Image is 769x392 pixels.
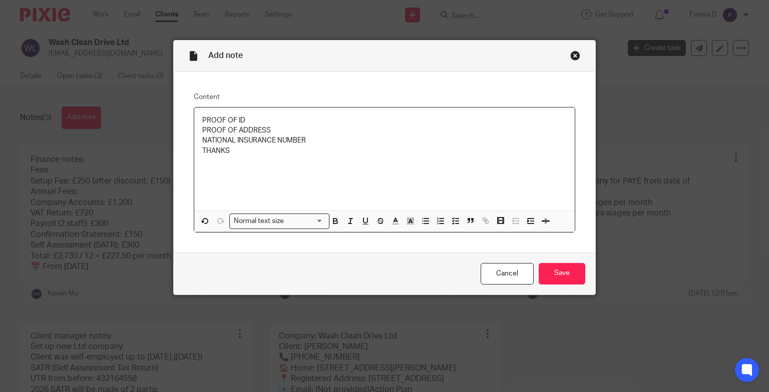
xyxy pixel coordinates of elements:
input: Save [539,263,585,284]
p: THANKS [202,146,567,156]
div: Search for option [229,213,329,229]
p: PROOF OF ID [202,115,567,125]
span: Normal text size [232,216,286,226]
div: Close this dialog window [570,50,580,60]
p: NATIONAL INSURANCE NUMBER [202,135,567,145]
input: Search for option [287,216,323,226]
p: PROOF OF ADDRESS [202,125,567,135]
span: Add note [208,51,243,59]
label: Content [194,92,576,102]
a: Cancel [481,263,534,284]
